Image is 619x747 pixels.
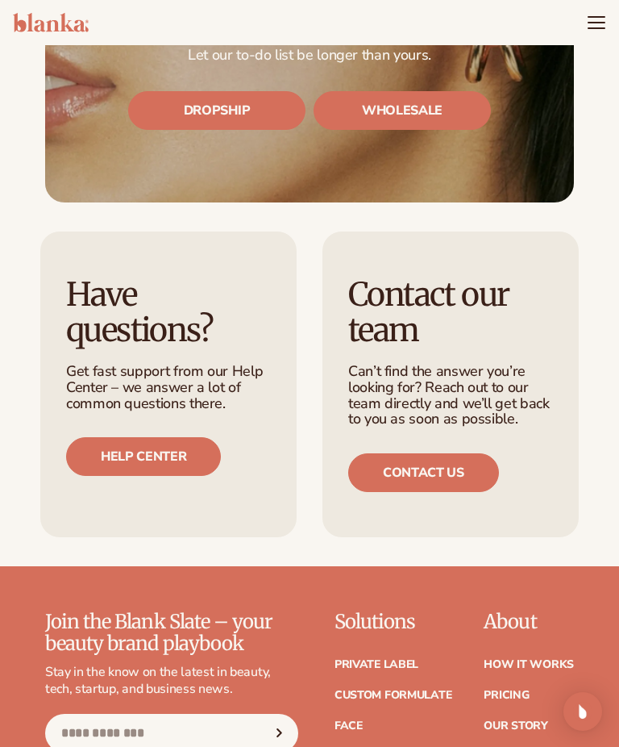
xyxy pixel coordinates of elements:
a: How It Works [484,659,574,670]
p: Solutions [334,611,452,632]
a: Our Story [484,720,547,732]
p: Can’t find the answer you’re looking for? Reach out to our team directly and we’ll get back to yo... [348,364,553,428]
a: WHOLESALE [314,91,491,130]
p: Stay in the know on the latest in beauty, tech, startup, and business news. [45,664,298,698]
p: About [484,611,574,632]
summary: Menu [587,13,606,32]
a: Face [334,720,363,732]
a: DROPSHIP [128,91,305,130]
h3: Contact our team [348,277,553,348]
a: Private label [334,659,418,670]
div: Open Intercom Messenger [563,692,602,731]
p: Let our to-do list be longer than yours. [85,47,534,65]
a: Pricing [484,690,529,701]
img: logo [13,13,89,32]
a: Contact us [348,453,499,492]
h3: Have questions? [66,277,271,348]
a: Help center [66,437,221,476]
a: Custom formulate [334,690,452,701]
p: Get fast support from our Help Center – we answer a lot of common questions there. [66,364,271,411]
p: Join the Blank Slate – your beauty brand playbook [45,611,298,654]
